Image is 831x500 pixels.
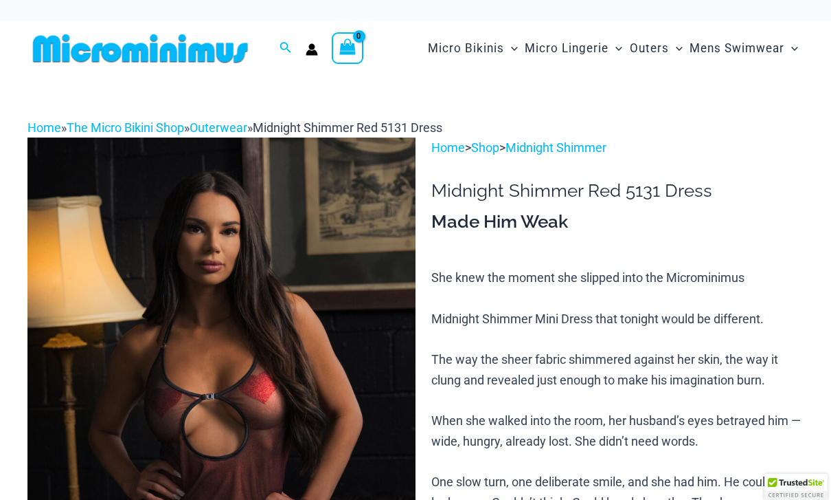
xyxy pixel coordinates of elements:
h3: Made Him Weak [431,210,804,234]
a: View Shopping Cart, empty [332,32,363,64]
span: Outers [630,31,669,66]
a: Account icon link [306,43,318,56]
span: Micro Bikinis [428,31,504,66]
a: The Micro Bikini Shop [67,120,184,135]
a: Mens SwimwearMenu ToggleMenu Toggle [686,28,801,69]
a: Shop [471,140,499,155]
span: Mens Swimwear [690,31,784,66]
nav: Site Navigation [422,25,804,72]
div: TrustedSite Certified [764,474,828,500]
span: Menu Toggle [608,31,622,66]
h1: Midnight Shimmer Red 5131 Dress [431,180,804,202]
a: Home [431,140,465,155]
span: Menu Toggle [504,31,518,66]
a: Micro LingerieMenu ToggleMenu Toggle [521,28,626,69]
span: Midnight Shimmer Red 5131 Dress [253,120,442,135]
a: Home [27,120,61,135]
a: Midnight Shimmer [505,140,606,155]
a: Search icon link [280,40,292,57]
img: MM SHOP LOGO FLAT [27,33,253,64]
span: Micro Lingerie [525,31,608,66]
p: > > [431,138,804,158]
a: Outerwear [190,120,247,135]
span: Menu Toggle [784,31,798,66]
a: OutersMenu ToggleMenu Toggle [626,28,686,69]
a: Micro BikinisMenu ToggleMenu Toggle [424,28,521,69]
span: Menu Toggle [669,31,683,66]
span: » » » [27,120,442,135]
